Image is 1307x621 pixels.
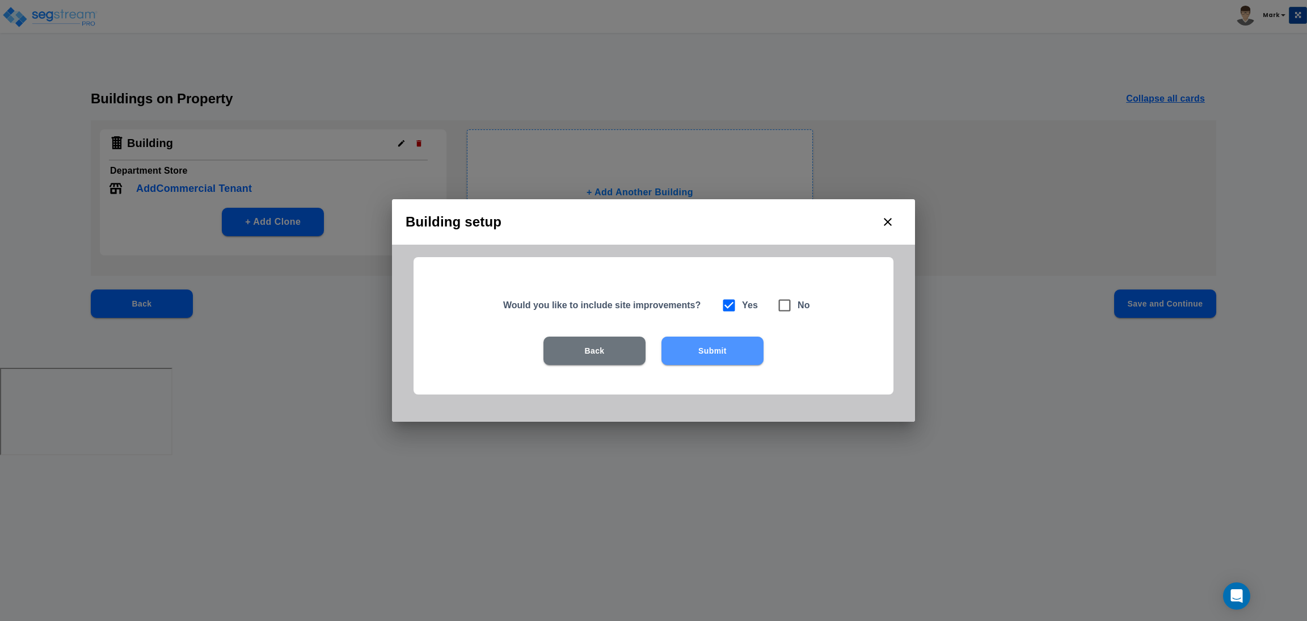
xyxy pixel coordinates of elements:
button: close [874,208,901,236]
h6: Yes [742,297,758,313]
button: Submit [661,337,764,365]
h5: Would you like to include site improvements? [503,299,707,311]
h2: Building setup [392,199,915,245]
h6: No [798,297,810,313]
button: Back [543,337,646,365]
div: Open Intercom Messenger [1223,582,1250,610]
